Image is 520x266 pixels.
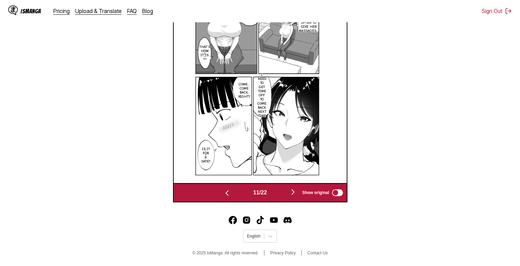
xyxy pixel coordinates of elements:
span: © 2025 IsManga. All rights reserved. [192,251,259,255]
a: Contact Us [307,251,328,255]
input: Show original [332,189,343,196]
span: 11 / 22 [253,190,267,196]
img: IsManga TikTok [256,216,264,224]
img: IsManga Discord [283,216,292,224]
span: Show original [302,190,329,195]
img: IsManga Instagram [242,216,251,224]
p: Come... come back, right? [237,81,252,100]
a: Pricing [53,8,70,14]
img: Sign out [505,8,512,14]
a: Youtube [270,216,278,224]
img: IsManga YouTube [270,216,278,224]
a: Upload & Translate [75,8,122,14]
a: Discord [283,216,292,224]
a: Facebook [229,216,237,224]
a: FAQ [127,8,137,14]
img: IsManga Logo [8,5,18,15]
div: IsManga [21,8,41,14]
a: TikTok [256,216,264,224]
input: Select language [247,234,248,239]
img: Previous page [223,189,231,197]
a: Privacy Policy [270,251,296,255]
p: I need to get time off to come back next time [255,71,269,119]
a: IsManga LogoIsManga [8,5,53,16]
img: IsManga Facebook [229,216,237,224]
img: Next page [289,188,297,196]
a: Instagram [242,216,251,224]
p: That's how it is〰 [198,44,212,63]
p: Is it for a date? [200,146,212,165]
button: Sign Out [482,8,512,14]
a: Blog [142,8,153,14]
